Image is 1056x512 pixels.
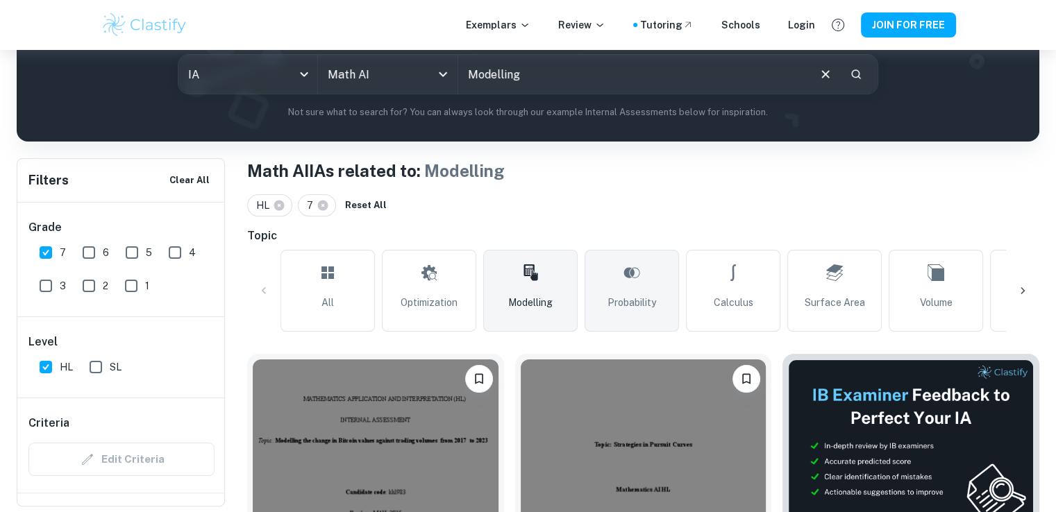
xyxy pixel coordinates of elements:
span: Volume [920,295,953,310]
button: Please log in to bookmark exemplars [732,365,760,393]
span: Modelling [508,295,553,310]
a: Tutoring [640,17,694,33]
span: Modelling [424,161,505,180]
span: Optimization [401,295,458,310]
input: E.g. voronoi diagrams, IBD candidates spread, music... [458,55,807,94]
p: Review [558,17,605,33]
a: Login [788,17,815,33]
img: Clastify logo [101,11,189,39]
h6: Grade [28,219,215,236]
h1: Math AI IAs related to: [247,158,1039,183]
span: 5 [146,245,152,260]
p: Exemplars [466,17,530,33]
h6: Topic [247,228,1039,244]
button: JOIN FOR FREE [861,12,956,37]
button: Reset All [342,195,390,216]
button: Search [844,62,868,86]
span: 4 [189,245,196,260]
button: Clear All [166,170,213,191]
span: Surface Area [805,295,865,310]
span: All [321,295,334,310]
a: Schools [721,17,760,33]
div: Criteria filters are unavailable when searching by topic [28,443,215,476]
span: 1 [145,278,149,293]
span: 7 [60,245,66,260]
span: 2 [103,278,108,293]
p: Not sure what to search for? You can always look through our example Internal Assessments below f... [28,105,1028,119]
h6: Level [28,334,215,350]
h6: Filters [28,171,69,190]
button: Open [433,65,453,84]
button: Please log in to bookmark exemplars [465,365,493,393]
span: 6 [103,245,109,260]
span: 3 [60,278,66,293]
span: HL [256,198,276,213]
span: 7 [307,198,319,213]
span: Calculus [714,295,753,310]
span: Probability [607,295,656,310]
div: HL [247,194,292,216]
button: Help and Feedback [826,13,850,37]
button: Clear [812,61,839,87]
span: SL [110,359,121,375]
h6: Criteria [28,415,69,432]
span: HL [60,359,73,375]
div: 7 [298,194,336,216]
div: IA [178,55,317,94]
